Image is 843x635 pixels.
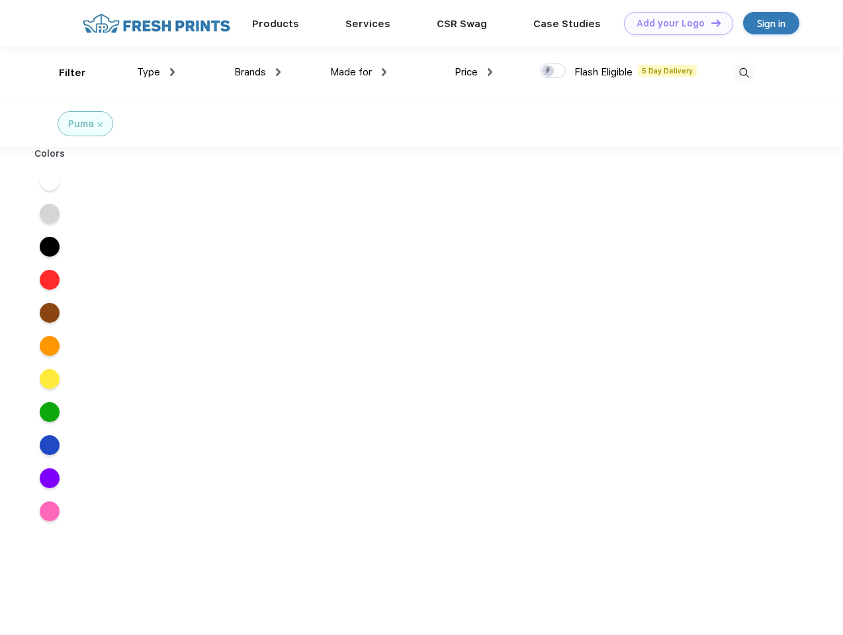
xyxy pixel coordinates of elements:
[68,117,94,131] div: Puma
[276,68,281,76] img: dropdown.png
[137,66,160,78] span: Type
[574,66,633,78] span: Flash Eligible
[234,66,266,78] span: Brands
[743,12,799,34] a: Sign in
[24,147,75,161] div: Colors
[638,65,697,77] span: 5 Day Delivery
[711,19,721,26] img: DT
[455,66,478,78] span: Price
[79,12,234,35] img: fo%20logo%202.webp
[345,18,390,30] a: Services
[252,18,299,30] a: Products
[757,16,785,31] div: Sign in
[98,122,103,127] img: filter_cancel.svg
[59,65,86,81] div: Filter
[382,68,386,76] img: dropdown.png
[488,68,492,76] img: dropdown.png
[733,62,755,84] img: desktop_search.svg
[330,66,372,78] span: Made for
[437,18,487,30] a: CSR Swag
[170,68,175,76] img: dropdown.png
[637,18,705,29] div: Add your Logo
